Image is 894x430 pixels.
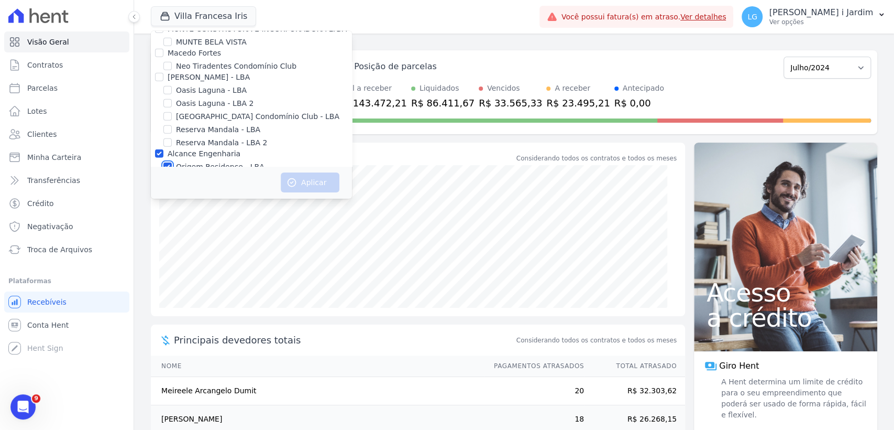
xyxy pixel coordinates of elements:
a: Crédito [4,193,129,214]
label: MUNTE BELA VISTA [176,37,247,48]
div: R$ 0,00 [614,96,664,110]
div: Considerando todos os contratos e todos os meses [516,154,677,163]
th: Pagamentos Atrasados [484,356,584,377]
span: Parcelas [27,83,58,93]
label: Neo Tiradentes Condomínio Club [176,61,296,72]
span: A Hent determina um limite de crédito para o seu empreendimento que poderá ser usado de forma ráp... [719,377,867,421]
div: A receber [555,83,590,94]
label: [GEOGRAPHIC_DATA] Condomínio Club - LBA [176,111,339,122]
span: Clientes [27,129,57,139]
span: a crédito [707,305,865,330]
label: Reserva Mandala - LBA 2 [176,137,267,148]
a: Parcelas [4,78,129,99]
button: Aplicar [281,173,339,192]
a: Minha Carteira [4,147,129,168]
th: Total Atrasado [584,356,685,377]
div: R$ 86.411,67 [411,96,474,110]
a: Lotes [4,101,129,122]
span: Visão Geral [27,37,69,47]
label: Macedo Fortes [168,49,221,57]
span: LG [747,13,757,20]
label: Origem Residence - LBA [176,162,264,173]
span: Conta Hent [27,320,69,330]
td: Meireele Arcangelo Dumit [151,377,484,405]
a: Recebíveis [4,292,129,313]
td: R$ 32.303,62 [584,377,685,405]
a: Transferências [4,170,129,191]
th: Nome [151,356,484,377]
span: Troca de Arquivos [27,244,92,255]
span: Considerando todos os contratos e todos os meses [516,336,677,345]
a: Negativação [4,216,129,237]
iframe: Intercom live chat [10,394,36,420]
span: Negativação [27,221,73,232]
div: R$ 33.565,33 [479,96,542,110]
span: Giro Hent [719,360,759,372]
p: Ver opções [769,18,873,26]
a: Troca de Arquivos [4,239,129,260]
p: [PERSON_NAME] i Jardim [769,7,873,18]
span: Lotes [27,106,47,116]
span: Minha Carteira [27,152,81,163]
span: Você possui fatura(s) em atraso. [561,12,726,23]
a: Visão Geral [4,31,129,52]
button: LG [PERSON_NAME] i Jardim Ver opções [733,2,894,31]
a: Conta Hent [4,315,129,336]
button: Villa Francesa Iris [151,6,256,26]
label: Oasis Laguna - LBA 2 [176,98,253,109]
div: Vencidos [487,83,520,94]
span: Crédito [27,198,54,209]
td: 20 [484,377,584,405]
label: Reserva Mandala - LBA [176,124,260,135]
div: R$ 143.472,21 [337,96,407,110]
div: Antecipado [623,83,664,94]
span: Transferências [27,175,80,186]
div: R$ 23.495,21 [546,96,610,110]
div: Total a receber [337,83,407,94]
div: Liquidados [420,83,459,94]
span: 9 [32,394,40,403]
span: Recebíveis [27,297,67,307]
span: Acesso [707,280,865,305]
div: Posição de parcelas [354,60,437,73]
label: Oasis Laguna - LBA [176,85,247,96]
a: Clientes [4,124,129,145]
span: Principais devedores totais [174,333,514,347]
label: Alcance Engenharia [168,149,240,158]
div: Plataformas [8,275,125,287]
a: Contratos [4,55,129,76]
label: [PERSON_NAME] - LBA [168,73,250,81]
a: Ver detalhes [680,13,726,21]
span: Contratos [27,60,63,70]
